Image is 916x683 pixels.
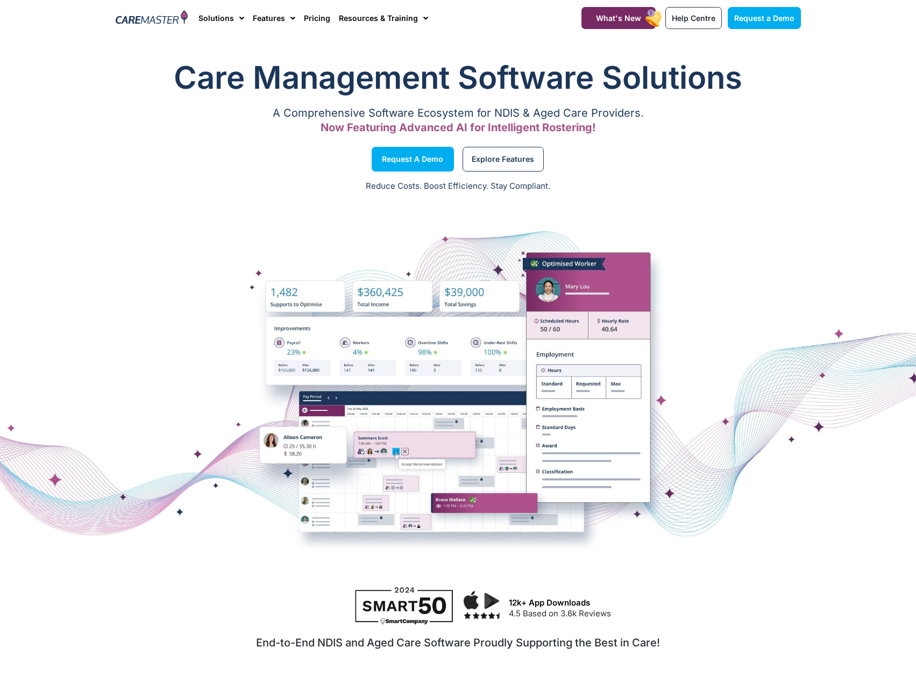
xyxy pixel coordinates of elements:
a: Explore Features [463,147,544,172]
span: What's New [596,13,641,23]
a: Request a Demo [728,7,801,29]
span: Request a Demo [382,156,443,162]
h1: Care Management Software Solutions [116,56,801,99]
p: Reduce Costs. Boost Efficiency. Stay Compliant. [6,180,910,193]
span: Help Centre [672,13,715,23]
a: What's New [581,7,656,29]
h3: 12k+ App Downloads [509,598,795,608]
span: Explore Features [472,156,534,162]
span: Now Featuring Advanced AI for Intelligent Rostering! [321,121,596,134]
p: 4.5 Based on 3.6k Reviews [509,608,795,620]
span: Request a Demo [734,13,794,23]
h2: End-to-End NDIS and Aged Care Software Proudly Supporting the Best in Care! [122,636,794,649]
a: Request a Demo [372,147,454,172]
p: A Comprehensive Software Ecosystem for NDIS & Aged Care Providers. [116,110,801,117]
a: Help Centre [665,7,722,29]
img: CareMaster Logo [116,10,188,26]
